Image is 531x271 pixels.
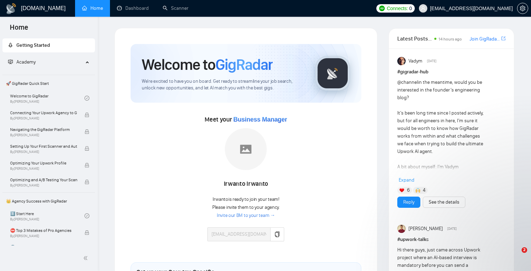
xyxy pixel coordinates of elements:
[16,42,50,48] span: Getting Started
[3,76,94,90] span: 🚀 GigRadar Quick Start
[207,178,284,190] div: Irwanto Irwanto
[233,116,287,123] span: Business Manager
[84,96,89,101] span: check-circle
[84,213,89,218] span: check-circle
[10,133,77,137] span: By [PERSON_NAME]
[217,212,275,219] a: Invite our BM to your team →
[84,230,89,235] span: lock
[84,163,89,168] span: lock
[117,5,149,11] a: dashboardDashboard
[8,43,13,47] span: rocket
[10,183,77,188] span: By [PERSON_NAME]
[163,5,189,11] a: searchScanner
[142,78,304,91] span: We're excited to have you on board. Get ready to streamline your job search, unlock new opportuni...
[397,68,506,76] h1: # gigradar-hub
[438,37,462,42] span: 14 hours ago
[84,180,89,184] span: lock
[507,247,524,264] iframe: Intercom live chat
[470,35,500,43] a: Join GigRadar Slack Community
[84,129,89,134] span: lock
[213,196,279,202] span: Irwanto is ready to join your team!
[3,194,94,208] span: 👑 Agency Success with GigRadar
[270,227,284,241] button: copy
[10,150,77,154] span: By [PERSON_NAME]
[408,57,422,65] span: Vadym
[10,143,77,150] span: Setting Up Your First Scanner and Auto-Bidder
[6,3,17,14] img: logo
[397,79,418,85] span: @channel
[517,6,528,11] a: setting
[10,160,77,167] span: Optimizing Your Upwork Profile
[315,56,350,91] img: gigradar-logo.png
[397,57,406,65] img: Vadym
[16,59,36,65] span: Academy
[501,35,506,42] a: export
[10,227,77,234] span: ⛔ Top 3 Mistakes of Pro Agencies
[84,146,89,151] span: lock
[10,176,77,183] span: Optimizing and A/B Testing Your Scanner for Better Results
[10,126,77,133] span: Navigating the GigRadar Platform
[82,5,103,11] a: homeHome
[409,5,412,12] span: 0
[10,234,77,238] span: By [PERSON_NAME]
[2,38,95,52] li: Getting Started
[142,55,273,74] h1: Welcome to
[274,232,280,237] span: copy
[501,36,506,41] span: export
[84,112,89,117] span: lock
[8,59,13,64] span: fund-projection-screen
[379,6,385,11] img: upwork-logo.png
[427,58,436,64] span: [DATE]
[517,3,528,14] button: setting
[10,167,77,171] span: By [PERSON_NAME]
[225,128,267,170] img: placeholder.png
[4,22,34,37] span: Home
[10,244,77,251] span: 🌚 Rookie Traps for New Agencies
[215,55,273,74] span: GigRadar
[10,208,84,224] a: 1️⃣ Start HereBy[PERSON_NAME]
[205,116,287,123] span: Meet your
[10,90,84,106] a: Welcome to GigRadarBy[PERSON_NAME]
[421,6,426,11] span: user
[212,204,280,210] span: Please invite them to your agency.
[387,5,408,12] span: Connects:
[10,116,77,120] span: By [PERSON_NAME]
[397,34,432,43] span: Latest Posts from the GigRadar Community
[522,247,527,253] span: 2
[83,255,90,262] span: double-left
[8,59,36,65] span: Academy
[10,109,77,116] span: Connecting Your Upwork Agency to GigRadar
